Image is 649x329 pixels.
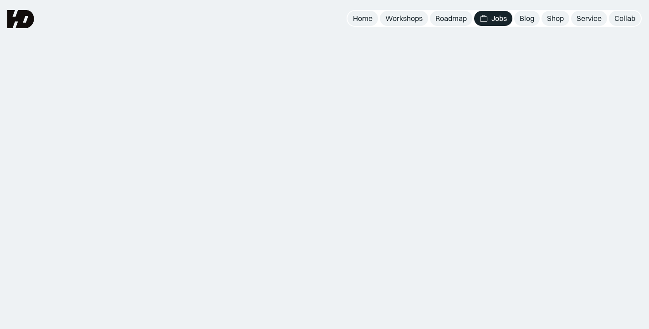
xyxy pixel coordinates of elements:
[614,14,635,23] div: Collab
[571,11,607,26] a: Service
[385,14,423,23] div: Workshops
[542,11,569,26] a: Shop
[520,14,534,23] div: Blog
[430,11,472,26] a: Roadmap
[577,14,602,23] div: Service
[347,11,378,26] a: Home
[474,11,512,26] a: Jobs
[491,14,507,23] div: Jobs
[353,14,373,23] div: Home
[547,14,564,23] div: Shop
[514,11,540,26] a: Blog
[609,11,641,26] a: Collab
[380,11,428,26] a: Workshops
[435,14,467,23] div: Roadmap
